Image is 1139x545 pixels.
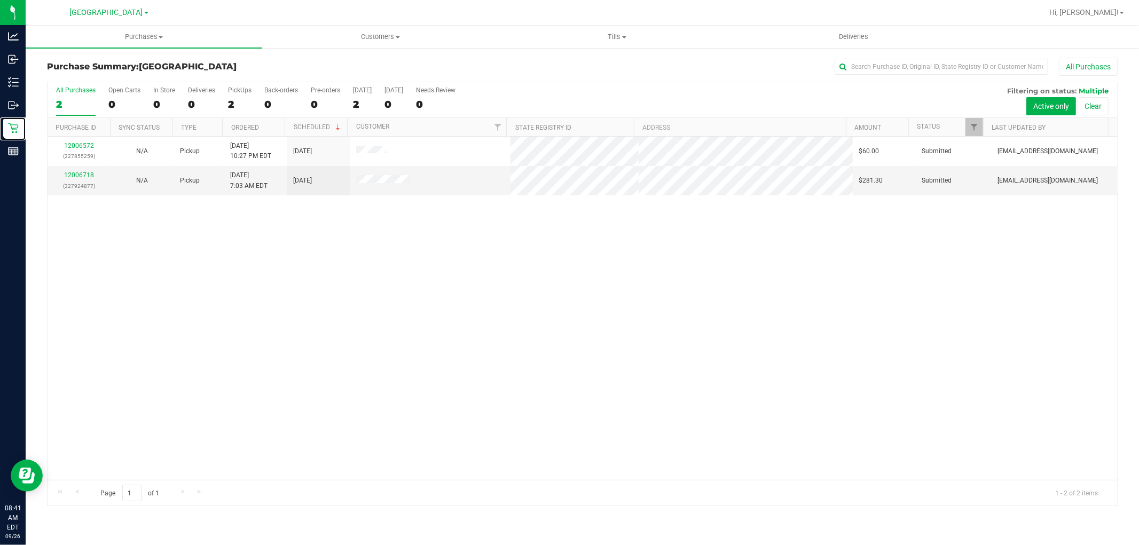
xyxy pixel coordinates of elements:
[416,98,455,110] div: 0
[136,146,148,156] button: N/A
[922,176,952,186] span: Submitted
[835,59,1048,75] input: Search Purchase ID, Original ID, State Registry ID or Customer Name...
[854,124,881,131] a: Amount
[1078,97,1109,115] button: Clear
[54,151,104,161] p: (327855259)
[264,98,298,110] div: 0
[922,146,952,156] span: Submitted
[153,98,175,110] div: 0
[735,26,972,48] a: Deliveries
[965,118,983,136] a: Filter
[1007,86,1077,95] span: Filtering on status:
[56,98,96,110] div: 2
[997,146,1098,156] span: [EMAIL_ADDRESS][DOMAIN_NAME]
[8,146,19,156] inline-svg: Reports
[634,118,846,137] th: Address
[859,176,883,186] span: $281.30
[26,26,262,48] a: Purchases
[499,32,735,42] span: Tills
[5,532,21,540] p: 09/26
[231,124,259,131] a: Ordered
[917,123,940,130] a: Status
[64,142,94,149] a: 12006572
[56,124,96,131] a: Purchase ID
[136,177,148,184] span: Not Applicable
[11,460,43,492] iframe: Resource center
[122,485,142,501] input: 1
[8,100,19,110] inline-svg: Outbound
[859,146,879,156] span: $60.00
[263,32,498,42] span: Customers
[1026,97,1076,115] button: Active only
[499,26,735,48] a: Tills
[992,124,1046,131] a: Last Updated By
[180,146,200,156] span: Pickup
[264,86,298,94] div: Back-orders
[416,86,455,94] div: Needs Review
[54,181,104,191] p: (327924877)
[353,98,372,110] div: 2
[997,176,1098,186] span: [EMAIL_ADDRESS][DOMAIN_NAME]
[136,147,148,155] span: Not Applicable
[47,62,404,72] h3: Purchase Summary:
[8,123,19,133] inline-svg: Retail
[70,8,143,17] span: [GEOGRAPHIC_DATA]
[293,146,312,156] span: [DATE]
[108,98,140,110] div: 0
[230,170,268,191] span: [DATE] 7:03 AM EDT
[311,86,340,94] div: Pre-orders
[91,485,168,501] span: Page of 1
[1049,8,1119,17] span: Hi, [PERSON_NAME]!
[293,176,312,186] span: [DATE]
[180,176,200,186] span: Pickup
[64,171,94,179] a: 12006718
[188,86,215,94] div: Deliveries
[384,98,403,110] div: 0
[8,77,19,88] inline-svg: Inventory
[294,123,342,131] a: Scheduled
[228,86,252,94] div: PickUps
[262,26,499,48] a: Customers
[230,141,271,161] span: [DATE] 10:27 PM EDT
[356,123,389,130] a: Customer
[8,31,19,42] inline-svg: Analytics
[136,176,148,186] button: N/A
[824,32,883,42] span: Deliveries
[26,32,262,42] span: Purchases
[311,98,340,110] div: 0
[119,124,160,131] a: Sync Status
[1059,58,1118,76] button: All Purchases
[5,503,21,532] p: 08:41 AM EDT
[108,86,140,94] div: Open Carts
[228,98,252,110] div: 2
[489,118,506,136] a: Filter
[188,98,215,110] div: 0
[515,124,571,131] a: State Registry ID
[56,86,96,94] div: All Purchases
[353,86,372,94] div: [DATE]
[1047,485,1106,501] span: 1 - 2 of 2 items
[139,61,237,72] span: [GEOGRAPHIC_DATA]
[181,124,197,131] a: Type
[153,86,175,94] div: In Store
[1079,86,1109,95] span: Multiple
[384,86,403,94] div: [DATE]
[8,54,19,65] inline-svg: Inbound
